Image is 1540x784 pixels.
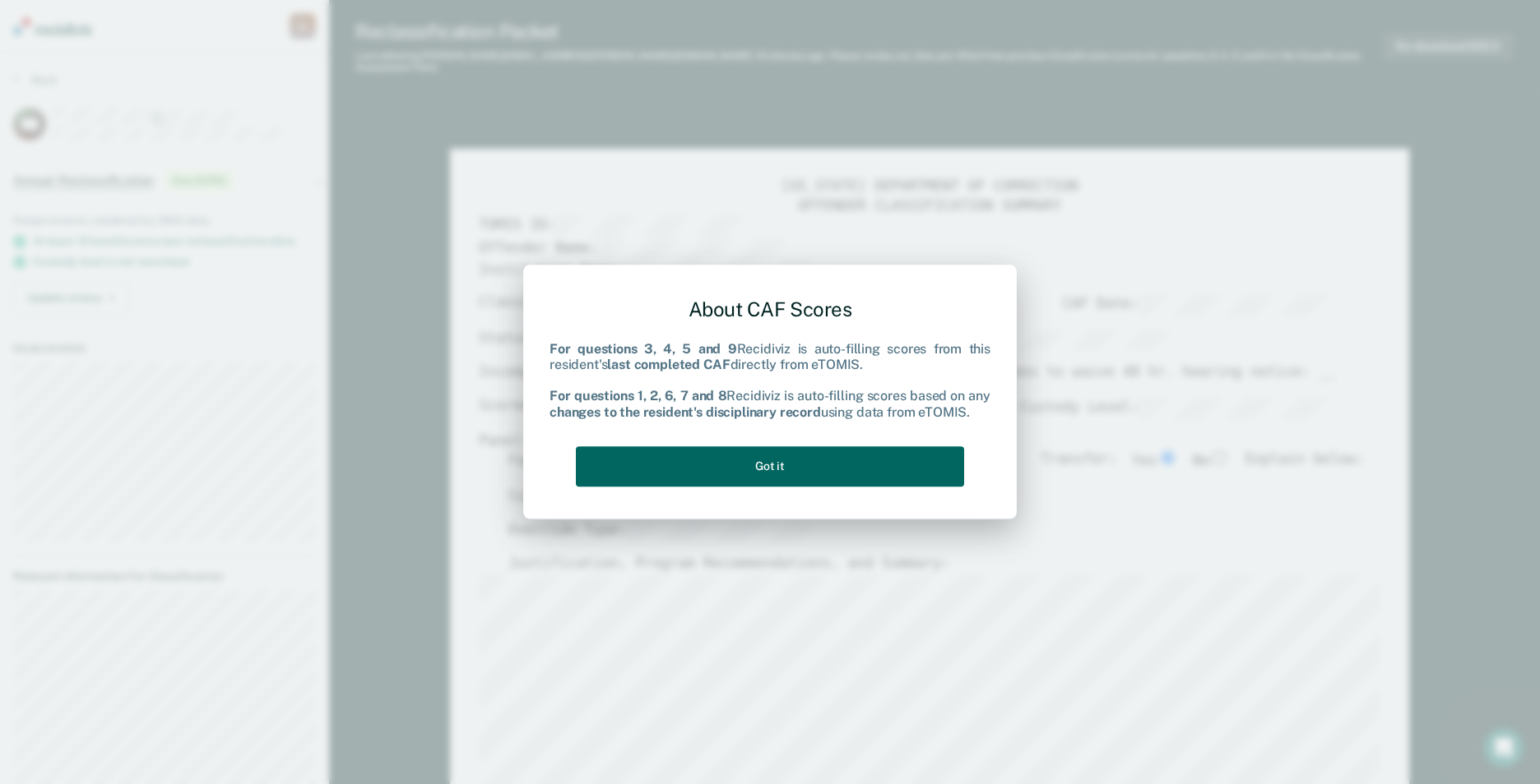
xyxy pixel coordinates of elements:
[550,284,990,334] div: About CAF Scores
[550,389,726,404] b: For questions 1, 2, 6, 7 and 8
[550,341,737,357] b: For questions 3, 4, 5 and 9
[550,404,821,420] b: changes to the resident's disciplinary record
[550,341,990,420] div: Recidiviz is auto-filling scores from this resident's directly from eTOMIS. Recidiviz is auto-fil...
[576,446,964,487] button: Got it
[607,357,730,372] b: last completed CAF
